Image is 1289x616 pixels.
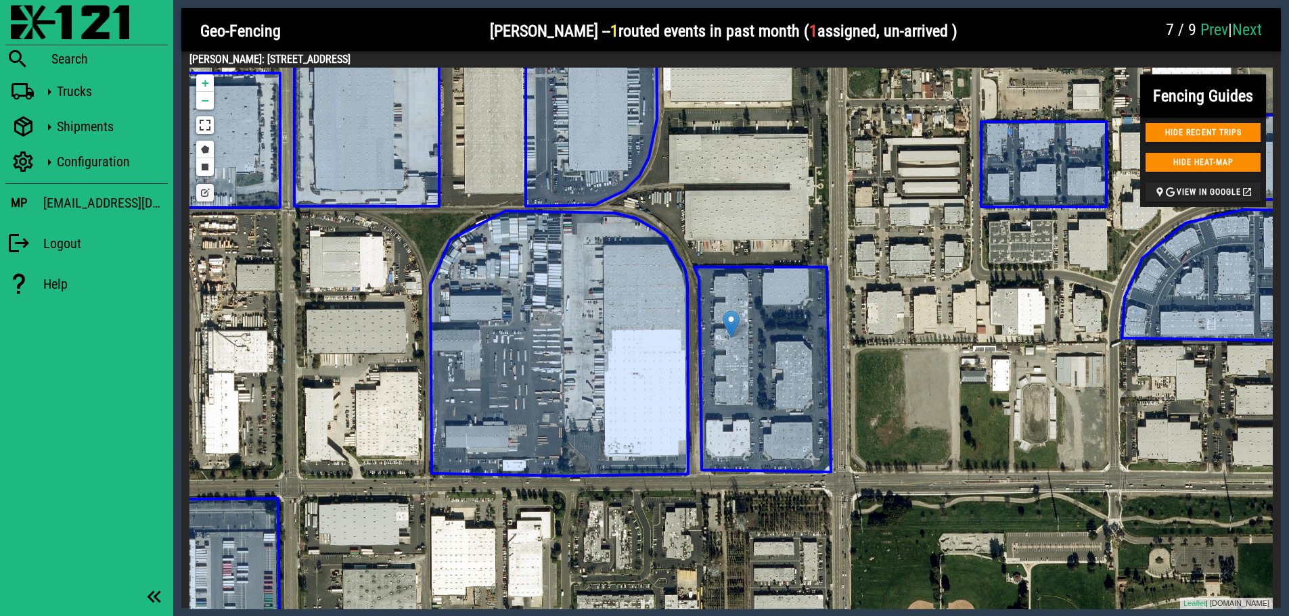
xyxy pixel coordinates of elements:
[610,22,618,41] span: 1
[196,92,214,110] a: Zoom out
[1146,123,1261,142] button: Hide Recent Trips
[1232,20,1262,39] a: Next
[43,276,168,292] div: Help
[196,74,214,92] a: Zoom in
[43,235,168,252] div: Logout
[1180,598,1273,609] div: | [DOMAIN_NAME]
[57,153,162,170] div: Configuration
[5,265,168,303] a: Help
[189,51,1273,68] h4: [PERSON_NAME]: [STREET_ADDRESS]
[11,195,27,210] h3: MP
[57,118,162,135] div: Shipments
[1146,153,1261,172] button: Hide Heat-Map
[1153,84,1253,108] h2: Fencing Guides
[196,141,214,158] a: Draw a polygon
[43,192,168,214] div: [EMAIL_ADDRESS][DOMAIN_NAME]
[51,51,168,67] div: Search
[1146,183,1261,202] button: View in Google
[809,22,817,41] span: 1
[196,184,214,202] a: No layers to edit
[196,116,214,134] a: View Fullscreen
[57,83,162,99] div: Trucks
[196,158,214,176] a: Draw a rectangle
[1166,20,1196,39] span: 7 / 9
[5,5,168,42] a: Blackfly
[1140,177,1266,207] a: View in Google
[1200,20,1228,39] a: Prev
[1183,599,1206,607] a: Leaflet
[1154,158,1252,167] span: Hide Heat-Map
[11,5,129,39] img: 87f0f0e.png
[1154,128,1252,137] span: Hide Recent Trips
[1154,187,1252,197] span: View in Google
[1166,19,1262,41] h2: |
[200,19,281,43] h2: Geo-Fencing
[490,19,957,43] h2: [PERSON_NAME] -- routed events in past month ( assigned, un-arrived )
